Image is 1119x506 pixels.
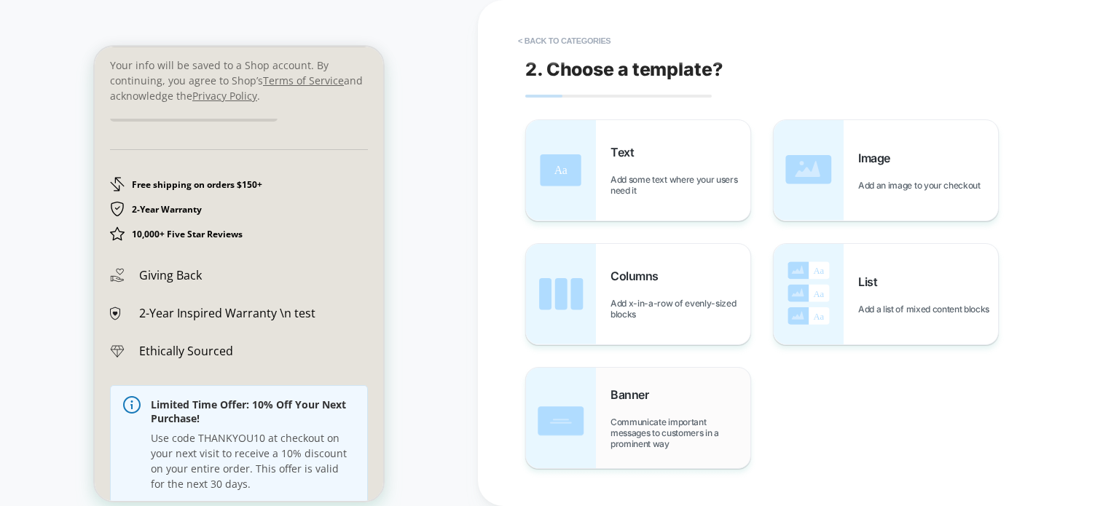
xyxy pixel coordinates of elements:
[56,352,260,378] h1: Limited Time Offer: 10% Off Your Next Purchase!
[37,157,107,169] h2: 2-Year Warranty
[610,174,750,196] span: Add some text where your users need it
[44,296,138,312] span: Ethically Sourced
[98,42,162,56] a: Privacy Policy
[37,133,168,144] h2: Free shipping on orders $150+
[44,221,107,237] span: Giving Back
[525,58,723,80] span: 2. Choose a template?
[610,416,750,449] span: Communicate important messages to customers in a prominent way
[858,274,884,289] span: List
[610,145,641,159] span: Text
[610,269,666,283] span: Columns
[610,298,750,320] span: Add x-in-a-row of evenly-sized blocks
[858,304,997,315] span: Add a list of mixed content blocks
[44,258,221,274] span: 2-Year Inspired Warranty \n test
[37,182,148,194] h2: 10,000+ Five Star Reviews
[858,180,988,191] span: Add an image to your checkout
[610,387,656,402] span: Banner
[858,151,898,165] span: Image
[15,11,273,57] span: Your info will be saved to a Shop account. By continuing, you agree to Shop’s and acknowledge the .
[168,27,249,41] a: Terms of Service
[511,29,618,52] button: < Back to categories
[56,384,260,445] div: Use code THANKYOU10 at checkout on your next visit to receive a 10% discount on your entire order...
